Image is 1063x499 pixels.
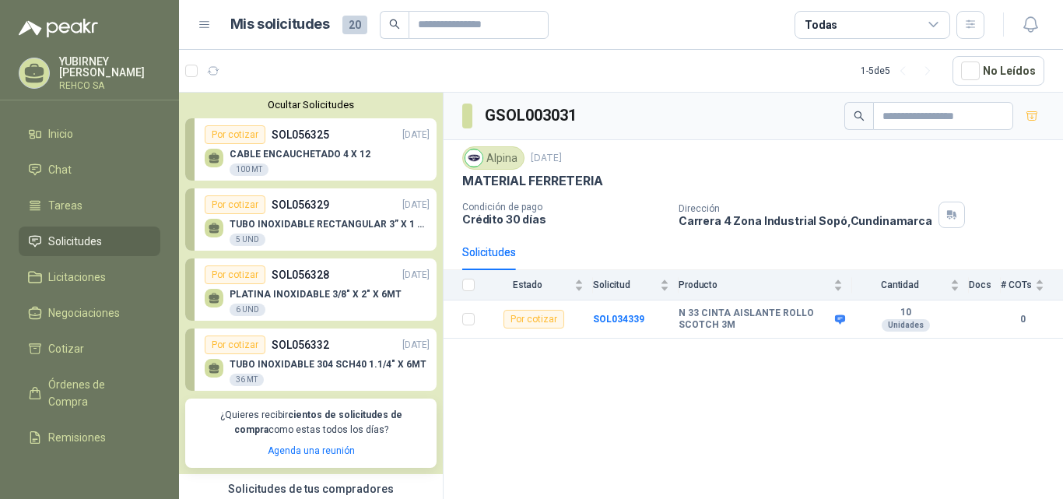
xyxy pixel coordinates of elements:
th: Solicitud [593,270,679,300]
a: Órdenes de Compra [19,370,160,416]
a: Negociaciones [19,298,160,328]
a: Cotizar [19,334,160,364]
span: Negociaciones [48,304,120,322]
a: SOL034339 [593,314,644,325]
div: Unidades [882,319,930,332]
th: Cantidad [852,270,969,300]
b: N 33 CINTA AISLANTE ROLLO SCOTCH 3M [679,307,831,332]
span: Producto [679,279,830,290]
p: TUBO INOXIDABLE 304 SCH40 1.1/4" X 6MT [230,359,426,370]
div: Por cotizar [503,310,564,329]
p: [DATE] [402,128,430,142]
span: Remisiones [48,429,106,446]
a: Remisiones [19,423,160,452]
a: Solicitudes [19,227,160,256]
p: [DATE] [402,198,430,213]
a: Por cotizarSOL056332[DATE] TUBO INOXIDABLE 304 SCH40 1.1/4" X 6MT36 MT [185,329,437,391]
div: Ocultar SolicitudesPor cotizarSOL056325[DATE] CABLE ENCAUCHETADO 4 X 12100 MTPor cotizarSOL056329... [179,93,443,474]
div: Por cotizar [205,125,265,144]
p: SOL056325 [272,126,329,143]
h3: GSOL003031 [485,104,579,128]
a: Por cotizarSOL056325[DATE] CABLE ENCAUCHETADO 4 X 12100 MT [185,118,437,181]
th: Producto [679,270,852,300]
th: Estado [484,270,593,300]
span: Licitaciones [48,269,106,286]
span: Inicio [48,125,73,142]
p: Dirección [679,203,932,214]
button: Ocultar Solicitudes [185,99,437,111]
img: Company Logo [465,149,482,167]
p: ¿Quieres recibir como estas todos los días? [195,408,427,438]
span: Cantidad [852,279,947,290]
span: Estado [484,279,571,290]
p: PLATINA INOXIDABLE 3/8" X 2" X 6MT [230,289,402,300]
div: 36 MT [230,374,264,386]
p: Carrera 4 Zona Industrial Sopó , Cundinamarca [679,214,932,227]
p: [DATE] [402,268,430,283]
p: [DATE] [531,151,562,166]
span: Tareas [48,197,82,214]
div: Todas [805,16,837,33]
a: Agenda una reunión [268,445,355,456]
p: SOL056332 [272,336,329,353]
p: Crédito 30 días [462,213,666,226]
h1: Mis solicitudes [230,13,330,36]
div: 100 MT [230,163,268,176]
div: Por cotizar [205,265,265,284]
th: Docs [969,270,1001,300]
p: Condición de pago [462,202,666,213]
p: REHCO SA [59,81,160,90]
p: [DATE] [402,338,430,353]
button: No Leídos [952,56,1044,86]
a: Configuración [19,459,160,488]
span: Chat [48,161,72,178]
div: Por cotizar [205,195,265,214]
b: cientos de solicitudes de compra [234,409,402,435]
div: Solicitudes [462,244,516,261]
div: Alpina [462,146,524,170]
span: # COTs [1001,279,1032,290]
span: search [854,111,865,121]
a: Tareas [19,191,160,220]
span: Solicitudes [48,233,102,250]
img: Logo peakr [19,19,98,37]
span: Solicitud [593,279,657,290]
span: search [389,19,400,30]
a: Por cotizarSOL056329[DATE] TUBO INOXIDABLE RECTANGULAR 3” X 1 ½” X 1/8 X 6 MTS5 UND [185,188,437,251]
b: 10 [852,307,960,319]
span: Cotizar [48,340,84,357]
p: SOL056329 [272,196,329,213]
div: 1 - 5 de 5 [861,58,940,83]
a: Inicio [19,119,160,149]
p: CABLE ENCAUCHETADO 4 X 12 [230,149,370,160]
span: 20 [342,16,367,34]
p: SOL056328 [272,266,329,283]
div: 5 UND [230,234,265,246]
a: Licitaciones [19,262,160,292]
p: YUBIRNEY [PERSON_NAME] [59,56,160,78]
a: Por cotizarSOL056328[DATE] PLATINA INOXIDABLE 3/8" X 2" X 6MT6 UND [185,258,437,321]
p: TUBO INOXIDABLE RECTANGULAR 3” X 1 ½” X 1/8 X 6 MTS [230,219,430,230]
span: Órdenes de Compra [48,376,146,410]
a: Chat [19,155,160,184]
div: 6 UND [230,304,265,316]
b: 0 [1001,312,1044,327]
th: # COTs [1001,270,1063,300]
div: Por cotizar [205,336,265,354]
p: MATERIAL FERRETERIA [462,173,603,189]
